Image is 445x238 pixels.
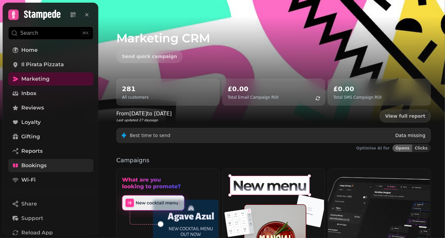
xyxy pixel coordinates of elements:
span: Opens [396,146,410,150]
span: Share [21,200,37,208]
a: Bookings [8,159,93,172]
button: Opens [393,145,412,152]
p: Best time to send [130,132,170,139]
span: Marketing [21,75,49,83]
a: Loyalty [8,116,93,129]
h2: 281 [122,84,148,93]
button: Clicks [412,145,431,152]
span: Reload App [21,229,53,237]
a: Reports [8,145,93,158]
span: Send quick campaign [122,54,177,59]
h2: £0.00 [333,84,381,93]
span: Inbox [21,89,36,97]
a: Il Pirata Pizzata [8,58,93,71]
a: Inbox [8,87,93,100]
p: Data missing [395,132,425,139]
a: Reviews [8,101,93,114]
a: Home [8,44,93,57]
h2: £0.00 [228,84,279,93]
span: Loyalty [21,118,41,126]
button: Support [8,212,93,225]
a: View full report [379,109,431,123]
button: Share [8,197,93,210]
a: Wi-Fi [8,173,93,187]
p: Last updated 27 days ago [116,118,172,123]
button: refresh [312,93,323,104]
span: Il Pirata Pizzata [21,61,64,69]
button: Send quick campaign [116,50,183,63]
p: Campaigns [116,157,431,163]
p: Total Email Campaign ROI [228,95,279,100]
p: Optimise AI for [356,146,390,151]
span: Gifting [21,133,40,141]
a: Gifting [8,130,93,143]
span: Bookings [21,162,47,169]
span: Home [21,46,38,54]
span: Reports [21,147,43,155]
p: Search [20,29,38,37]
span: Clicks [415,146,428,150]
span: Reviews [21,104,44,112]
button: Search⌘K [8,27,93,40]
h1: Marketing CRM [116,16,431,45]
p: From [DATE] to [DATE] [116,110,172,118]
div: ⌘K [81,30,90,37]
p: Total SMS Campaign ROI [333,95,381,100]
a: Marketing [8,72,93,86]
span: Support [21,214,43,222]
p: All customers [122,95,148,100]
span: Wi-Fi [21,176,36,184]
